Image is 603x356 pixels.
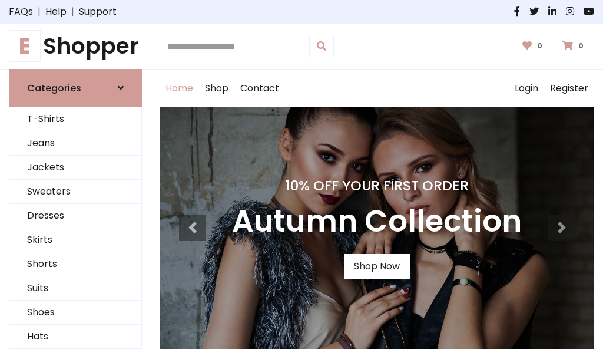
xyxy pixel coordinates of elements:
[232,203,522,240] h3: Autumn Collection
[232,177,522,194] h4: 10% Off Your First Order
[234,70,285,107] a: Contact
[9,30,41,62] span: E
[9,69,142,107] a: Categories
[509,70,544,107] a: Login
[79,5,117,19] a: Support
[33,5,45,19] span: |
[27,83,81,94] h6: Categories
[9,325,141,349] a: Hats
[9,156,141,180] a: Jackets
[9,5,33,19] a: FAQs
[344,254,410,279] a: Shop Now
[9,276,141,301] a: Suits
[9,107,141,131] a: T-Shirts
[67,5,79,19] span: |
[45,5,67,19] a: Help
[555,35,594,57] a: 0
[544,70,594,107] a: Register
[534,41,545,51] span: 0
[9,228,141,252] a: Skirts
[515,35,553,57] a: 0
[9,252,141,276] a: Shorts
[575,41,587,51] span: 0
[9,131,141,156] a: Jeans
[9,204,141,228] a: Dresses
[199,70,234,107] a: Shop
[9,33,142,60] h1: Shopper
[9,301,141,325] a: Shoes
[9,180,141,204] a: Sweaters
[160,70,199,107] a: Home
[9,33,142,60] a: EShopper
